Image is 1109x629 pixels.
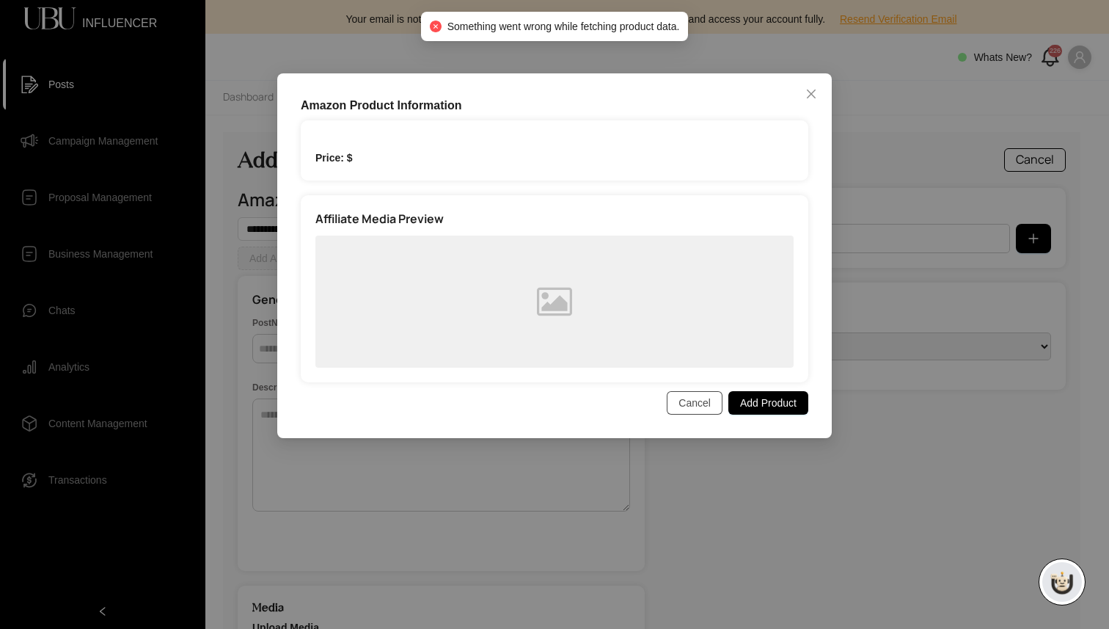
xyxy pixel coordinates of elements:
img: chatboticon-C4A3G2IU.png [1047,567,1077,597]
span: Something went wrong while fetching product data. [447,18,680,34]
span: close [805,88,817,100]
div: Amazon Product Information [301,97,808,114]
button: Add Product [728,391,808,415]
span: Add Product [740,395,797,411]
button: Cancel [667,391,722,415]
h2: Price: $ [315,150,794,166]
h2: Affiliate Media Preview [315,210,794,228]
span: Cancel [678,395,711,411]
span: close-circle [430,21,442,32]
button: Close [799,82,823,106]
